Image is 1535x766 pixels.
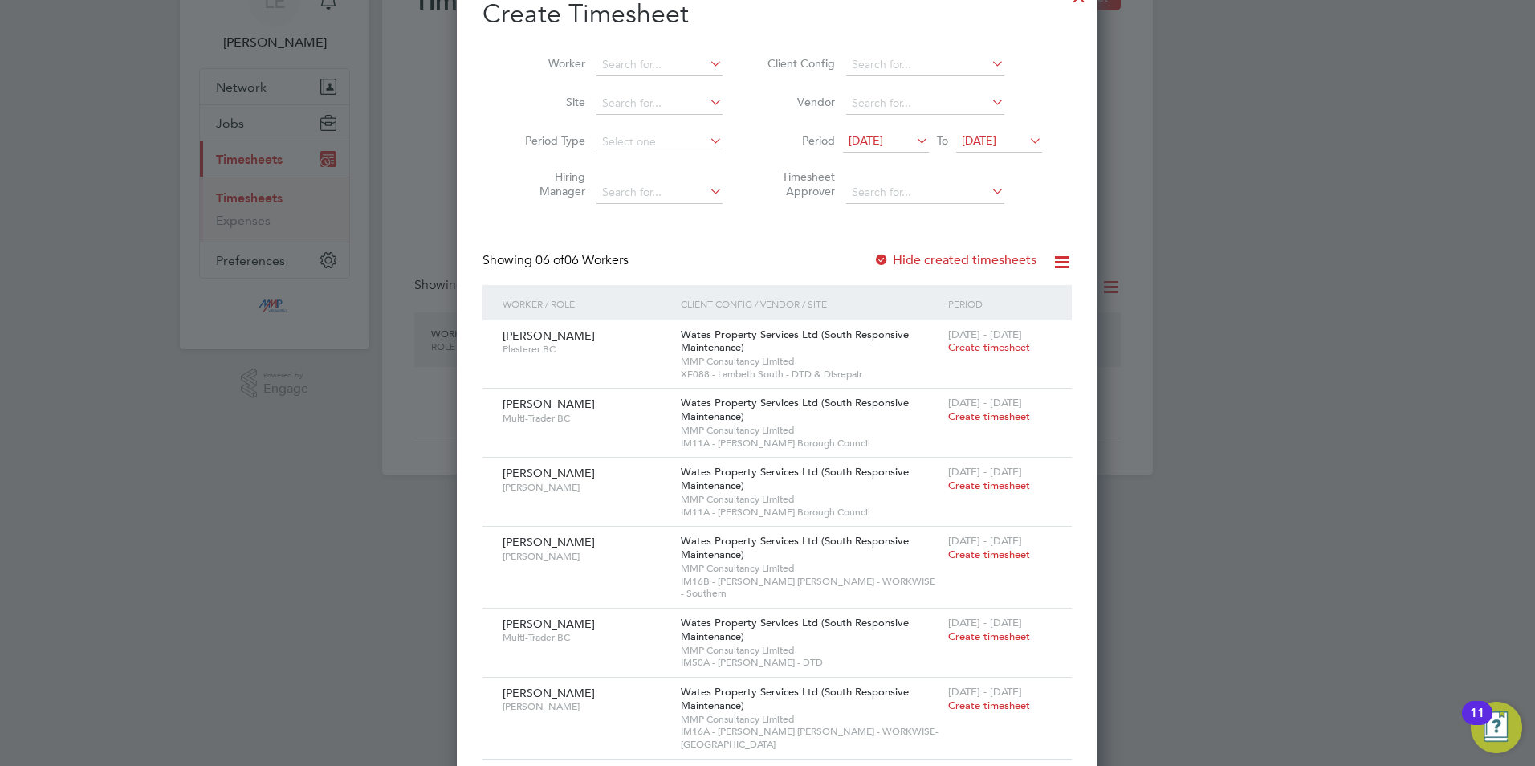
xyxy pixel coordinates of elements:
span: Wates Property Services Ltd (South Responsive Maintenance) [681,534,909,561]
button: Open Resource Center, 11 new notifications [1471,702,1522,753]
label: Period [763,133,835,148]
div: Worker / Role [499,285,677,322]
span: Create timesheet [948,699,1030,712]
span: 06 Workers [535,252,629,268]
span: [DATE] - [DATE] [948,685,1022,699]
span: IM11A - [PERSON_NAME] Borough Council [681,437,940,450]
label: Hide created timesheets [873,252,1036,268]
label: Worker [513,56,585,71]
span: Wates Property Services Ltd (South Responsive Maintenance) [681,616,909,643]
label: Site [513,95,585,109]
span: [PERSON_NAME] [503,535,595,549]
span: IM16B - [PERSON_NAME] [PERSON_NAME] - WORKWISE - Southern [681,575,940,600]
span: MMP Consultancy Limited [681,493,940,506]
span: Plasterer BC [503,343,669,356]
span: MMP Consultancy Limited [681,355,940,368]
input: Search for... [846,92,1004,115]
span: Create timesheet [948,630,1030,643]
span: [PERSON_NAME] [503,700,669,713]
span: [DATE] [849,133,883,148]
span: [PERSON_NAME] [503,397,595,411]
span: IM16A - [PERSON_NAME] [PERSON_NAME] - WORKWISE- [GEOGRAPHIC_DATA] [681,725,940,750]
span: IM11A - [PERSON_NAME] Borough Council [681,506,940,519]
span: Wates Property Services Ltd (South Responsive Maintenance) [681,685,909,712]
div: Period [944,285,1056,322]
div: Showing [482,252,632,269]
span: XF088 - Lambeth South - DTD & Disrepair [681,368,940,381]
span: Wates Property Services Ltd (South Responsive Maintenance) [681,465,909,492]
span: Multi-Trader BC [503,631,669,644]
span: [DATE] - [DATE] [948,616,1022,630]
input: Search for... [596,181,723,204]
label: Client Config [763,56,835,71]
div: 11 [1470,713,1484,734]
div: Client Config / Vendor / Site [677,285,944,322]
span: Create timesheet [948,548,1030,561]
span: Wates Property Services Ltd (South Responsive Maintenance) [681,328,909,355]
span: Multi-Trader BC [503,412,669,425]
label: Hiring Manager [513,169,585,198]
span: [PERSON_NAME] [503,481,669,494]
input: Search for... [596,54,723,76]
label: Timesheet Approver [763,169,835,198]
span: [PERSON_NAME] [503,328,595,343]
span: [PERSON_NAME] [503,617,595,631]
label: Vendor [763,95,835,109]
span: [DATE] - [DATE] [948,328,1022,341]
span: [DATE] [962,133,996,148]
span: [DATE] - [DATE] [948,465,1022,479]
span: To [932,130,953,151]
span: MMP Consultancy Limited [681,644,940,657]
span: [PERSON_NAME] [503,550,669,563]
span: Wates Property Services Ltd (South Responsive Maintenance) [681,396,909,423]
span: IM50A - [PERSON_NAME] - DTD [681,656,940,669]
span: Create timesheet [948,479,1030,492]
span: [PERSON_NAME] [503,686,595,700]
span: MMP Consultancy Limited [681,424,940,437]
input: Search for... [846,181,1004,204]
input: Select one [596,131,723,153]
span: MMP Consultancy Limited [681,713,940,726]
input: Search for... [596,92,723,115]
span: 06 of [535,252,564,268]
span: [DATE] - [DATE] [948,534,1022,548]
span: Create timesheet [948,340,1030,354]
label: Period Type [513,133,585,148]
span: Create timesheet [948,409,1030,423]
span: [PERSON_NAME] [503,466,595,480]
span: [DATE] - [DATE] [948,396,1022,409]
input: Search for... [846,54,1004,76]
span: MMP Consultancy Limited [681,562,940,575]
